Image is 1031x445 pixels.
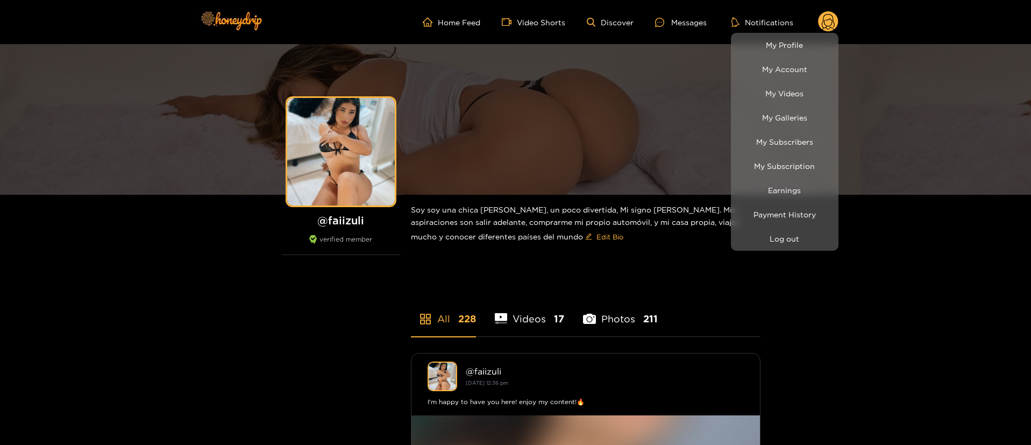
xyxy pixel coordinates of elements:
[734,132,836,151] a: My Subscribers
[734,205,836,224] a: Payment History
[734,36,836,54] a: My Profile
[734,60,836,79] a: My Account
[734,108,836,127] a: My Galleries
[734,157,836,175] a: My Subscription
[734,181,836,200] a: Earnings
[734,84,836,103] a: My Videos
[734,229,836,248] button: Log out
